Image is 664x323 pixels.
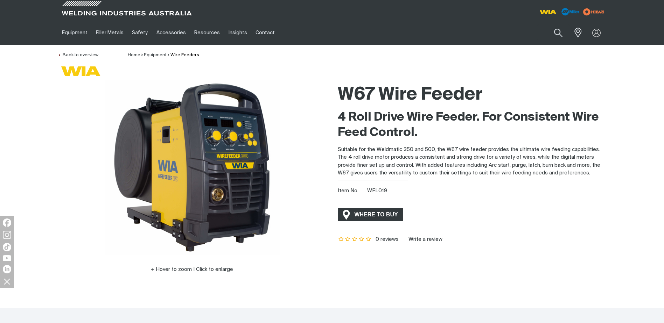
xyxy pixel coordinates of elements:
[251,21,279,45] a: Contact
[190,21,224,45] a: Resources
[3,231,11,239] img: Instagram
[144,53,167,57] a: Equipment
[403,236,442,243] a: Write a review
[170,53,199,57] a: Wire Feeders
[105,80,280,255] img: W67 Wire Feeder
[350,209,403,220] span: WHERE TO BUY
[152,21,190,45] a: Accessories
[338,208,403,221] a: WHERE TO BUY
[1,275,13,287] img: hide socials
[338,110,607,141] h2: 4 Roll Drive Wire Feeder. For Consistent Wire Feed Control.
[128,21,152,45] a: Safety
[338,146,607,177] p: Suitable for the Weldmatic 350 and 500, the W67 wire feeder provides the ultimate wire feeding ca...
[58,21,92,45] a: Equipment
[581,7,607,17] img: miller
[58,53,98,57] a: Back to overview of Wire Feeders
[128,53,140,57] a: Home
[546,24,570,41] button: Search products
[92,21,128,45] a: Filler Metals
[338,84,607,106] h1: W67 Wire Feeder
[224,21,251,45] a: Insights
[537,24,570,41] input: Product name or item number...
[3,265,11,273] img: LinkedIn
[367,188,387,193] span: WFL019
[58,21,469,45] nav: Main
[376,237,399,242] span: 0 reviews
[338,187,366,195] span: Item No.
[338,237,372,242] span: Rating: {0}
[3,218,11,227] img: Facebook
[3,243,11,251] img: TikTok
[147,265,237,274] button: Hover to zoom | Click to enlarge
[3,255,11,261] img: YouTube
[128,52,199,59] nav: Breadcrumb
